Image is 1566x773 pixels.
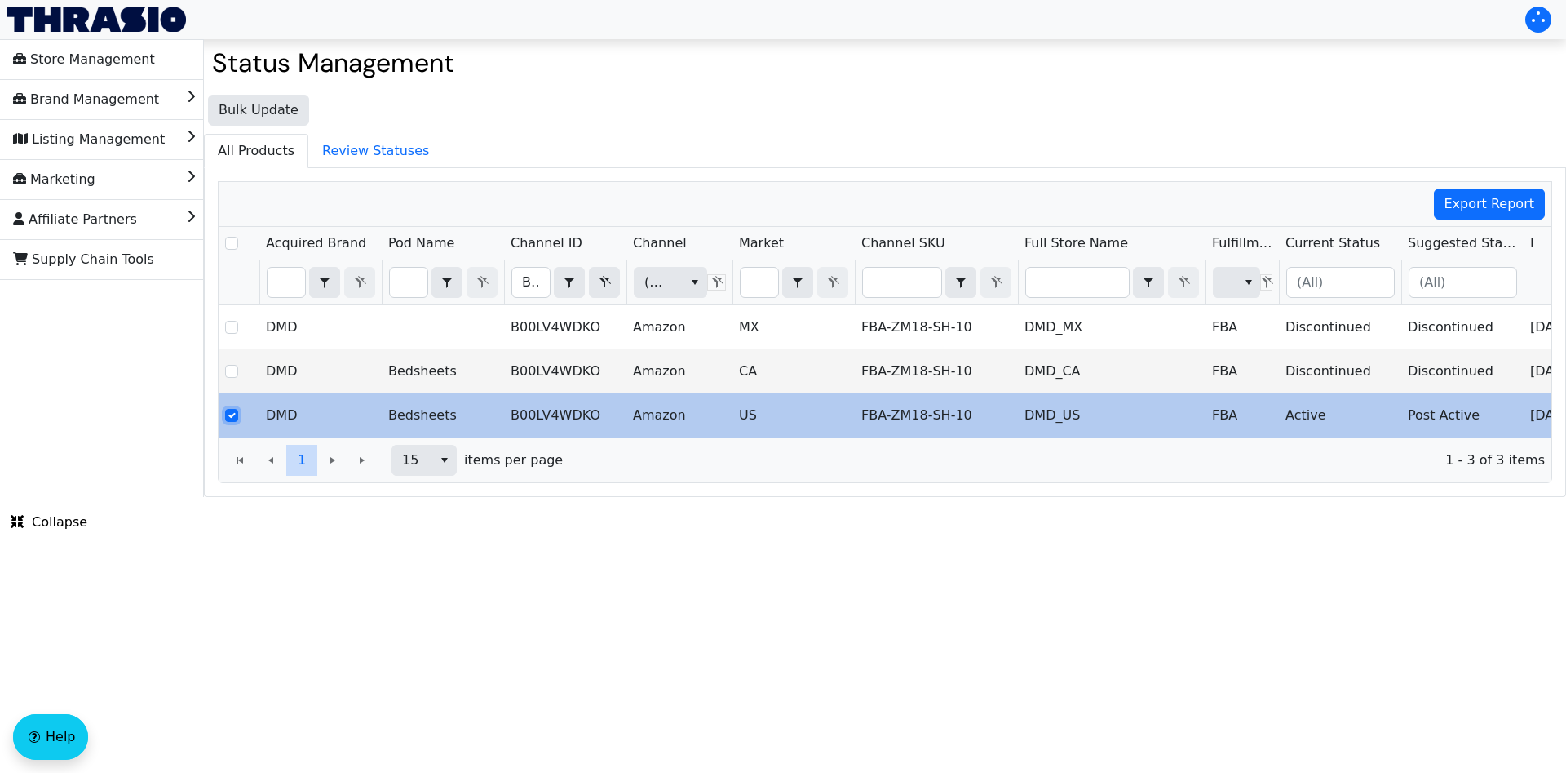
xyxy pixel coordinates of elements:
[576,451,1545,470] span: 1 - 3 of 3 items
[259,393,382,438] td: DMD
[13,207,137,233] span: Affiliate Partners
[861,233,945,253] span: Channel SKU
[13,714,88,760] button: Help floatingactionbutton
[431,267,462,298] span: Choose Operator
[732,349,855,393] td: CA
[945,267,976,298] span: Choose Operator
[626,349,732,393] td: Amazon
[1018,349,1205,393] td: DMD_CA
[310,268,339,297] button: select
[1133,267,1164,298] span: Choose Operator
[13,87,159,113] span: Brand Management
[1134,268,1163,297] button: select
[402,451,422,470] span: 15
[732,260,855,305] th: Filter
[268,268,305,297] input: Filter
[390,268,427,297] input: Filter
[13,167,95,193] span: Marketing
[286,445,317,476] button: Page 1
[1024,233,1128,253] span: Full Store Name
[382,260,504,305] th: Filter
[266,233,366,253] span: Acquired Brand
[391,445,457,476] span: Page size
[855,349,1018,393] td: FBA-ZM18-SH-10
[1287,268,1394,297] input: (All)
[464,451,563,470] span: items per page
[225,409,238,422] input: Select Row
[504,305,626,349] td: B00LV4WDKO
[732,305,855,349] td: MX
[626,305,732,349] td: Amazon
[432,268,462,297] button: select
[644,273,670,292] span: (All)
[783,268,812,297] button: select
[382,393,504,438] td: Bedsheets
[7,7,186,32] img: Thrasio Logo
[1018,393,1205,438] td: DMD_US
[946,268,975,297] button: select
[225,237,238,250] input: Select Row
[1444,194,1535,214] span: Export Report
[1434,189,1546,220] button: Export Report
[219,438,1551,482] div: Page 1 of 1
[555,268,584,297] button: select
[1401,305,1524,349] td: Discontinued
[1236,268,1260,297] button: select
[1205,393,1279,438] td: FBA
[1409,268,1516,297] input: (All)
[1279,393,1401,438] td: Active
[511,233,582,253] span: Channel ID
[432,446,456,475] button: select
[219,100,299,120] span: Bulk Update
[1279,305,1401,349] td: Discontinued
[46,727,75,747] span: Help
[13,47,155,73] span: Store Management
[1205,260,1279,305] th: Filter
[309,267,340,298] span: Choose Operator
[1018,305,1205,349] td: DMD_MX
[589,267,620,298] button: Clear
[504,260,626,305] th: Filter
[13,127,165,153] span: Listing Management
[1018,260,1205,305] th: Filter
[855,393,1018,438] td: FBA-ZM18-SH-10
[212,47,1558,78] h2: Status Management
[683,268,706,297] button: select
[855,260,1018,305] th: Filter
[382,349,504,393] td: Bedsheets
[259,305,382,349] td: DMD
[504,349,626,393] td: B00LV4WDKO
[1401,260,1524,305] th: Filter
[259,260,382,305] th: Filter
[13,247,154,273] span: Supply Chain Tools
[739,233,784,253] span: Market
[208,95,309,126] button: Bulk Update
[1279,349,1401,393] td: Discontinued
[782,267,813,298] span: Choose Operator
[1026,268,1129,297] input: Filter
[626,393,732,438] td: Amazon
[554,267,585,298] span: Choose Operator
[1205,305,1279,349] td: FBA
[1212,233,1272,253] span: Fulfillment
[259,349,382,393] td: DMD
[225,365,238,378] input: Select Row
[11,513,87,532] span: Collapse
[504,393,626,438] td: B00LV4WDKO
[626,260,732,305] th: Filter
[1401,349,1524,393] td: Discontinued
[863,268,941,297] input: Filter
[855,305,1018,349] td: FBA-ZM18-SH-10
[225,321,238,334] input: Select Row
[298,451,306,470] span: 1
[741,268,778,297] input: Filter
[1205,349,1279,393] td: FBA
[1285,233,1380,253] span: Current Status
[388,233,454,253] span: Pod Name
[1408,233,1517,253] span: Suggested Status
[205,135,307,167] span: All Products
[1279,260,1401,305] th: Filter
[512,268,550,297] input: Filter
[633,233,687,253] span: Channel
